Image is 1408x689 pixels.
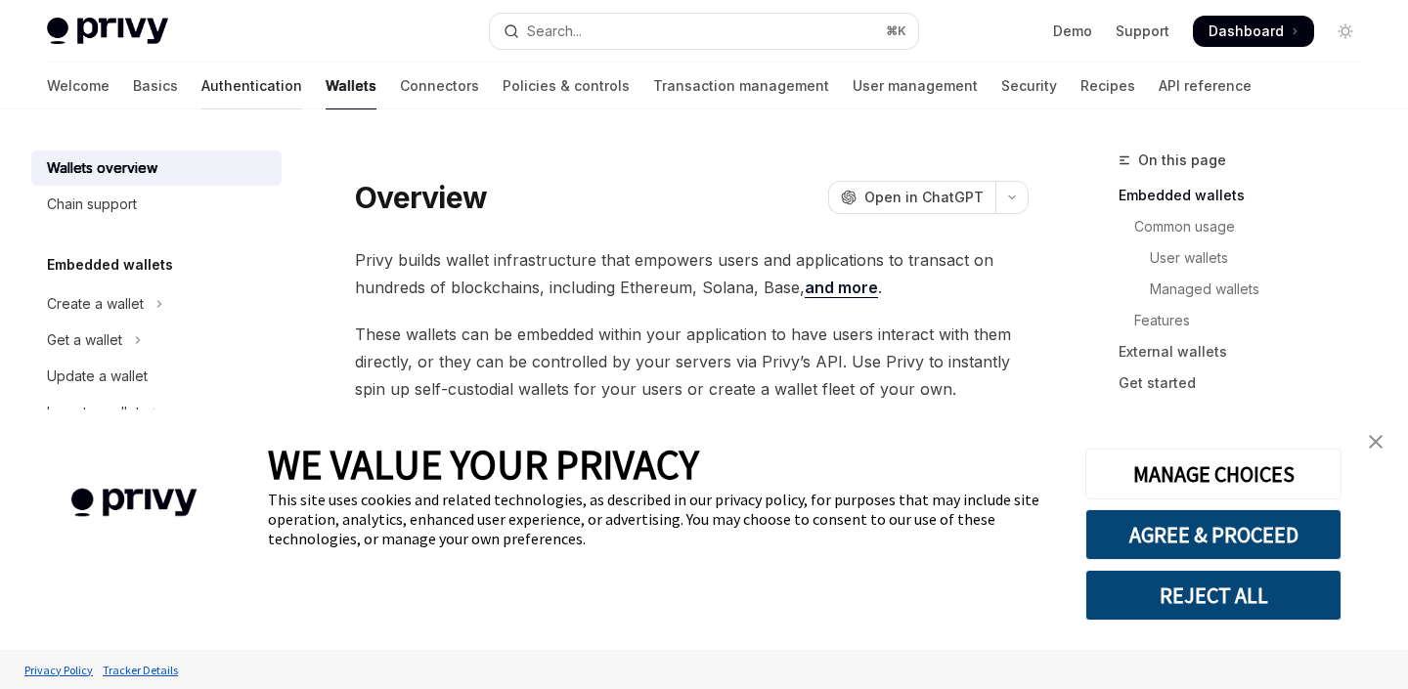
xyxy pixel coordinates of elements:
a: Demo [1053,22,1092,41]
a: Features [1119,305,1377,336]
a: Get started [1119,367,1377,399]
span: On this page [1138,149,1226,172]
div: Chain support [47,193,137,216]
span: ⌘ K [886,23,906,39]
a: Authentication [201,63,302,109]
button: REJECT ALL [1085,570,1342,621]
span: These wallets can be embedded within your application to have users interact with them directly, ... [355,321,1029,403]
button: Toggle Get a wallet section [31,323,282,358]
span: WE VALUE YOUR PRIVACY [268,439,699,490]
img: company logo [29,460,239,545]
a: Security [1001,63,1057,109]
img: light logo [47,18,168,45]
button: Toggle dark mode [1330,16,1361,47]
h1: Overview [355,180,487,215]
a: User management [853,63,978,109]
a: Chain support [31,187,282,222]
a: Privacy Policy [20,653,98,687]
span: Privy builds wallet infrastructure that empowers users and applications to transact on hundreds o... [355,246,1029,301]
a: Basics [133,63,178,109]
a: Transaction management [653,63,829,109]
div: Update a wallet [47,365,148,388]
div: Get a wallet [47,328,122,352]
a: Support [1116,22,1169,41]
div: Import a wallet [47,401,140,424]
img: close banner [1369,435,1383,449]
a: Connectors [400,63,479,109]
a: Managed wallets [1119,274,1377,305]
div: This site uses cookies and related technologies, as described in our privacy policy, for purposes... [268,490,1056,548]
a: Tracker Details [98,653,183,687]
div: Create a wallet [47,292,144,316]
a: Common usage [1119,211,1377,242]
a: Wallets [326,63,376,109]
button: Toggle Import a wallet section [31,395,282,430]
a: and more [805,278,878,298]
a: Policies & controls [503,63,630,109]
a: API reference [1159,63,1252,109]
a: Welcome [47,63,110,109]
h5: Embedded wallets [47,253,173,277]
a: External wallets [1119,336,1377,367]
div: Wallets overview [47,156,157,180]
a: Update a wallet [31,359,282,394]
button: AGREE & PROCEED [1085,509,1342,560]
span: Open in ChatGPT [864,188,984,207]
a: Dashboard [1193,16,1314,47]
a: Embedded wallets [1119,180,1377,211]
a: close banner [1356,422,1395,461]
button: Toggle Create a wallet section [31,286,282,322]
a: Recipes [1080,63,1135,109]
a: User wallets [1119,242,1377,274]
span: Dashboard [1209,22,1284,41]
button: Open search [490,14,917,49]
button: Open in ChatGPT [828,181,995,214]
a: Wallets overview [31,151,282,186]
button: MANAGE CHOICES [1085,449,1342,499]
div: Search... [527,20,582,43]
